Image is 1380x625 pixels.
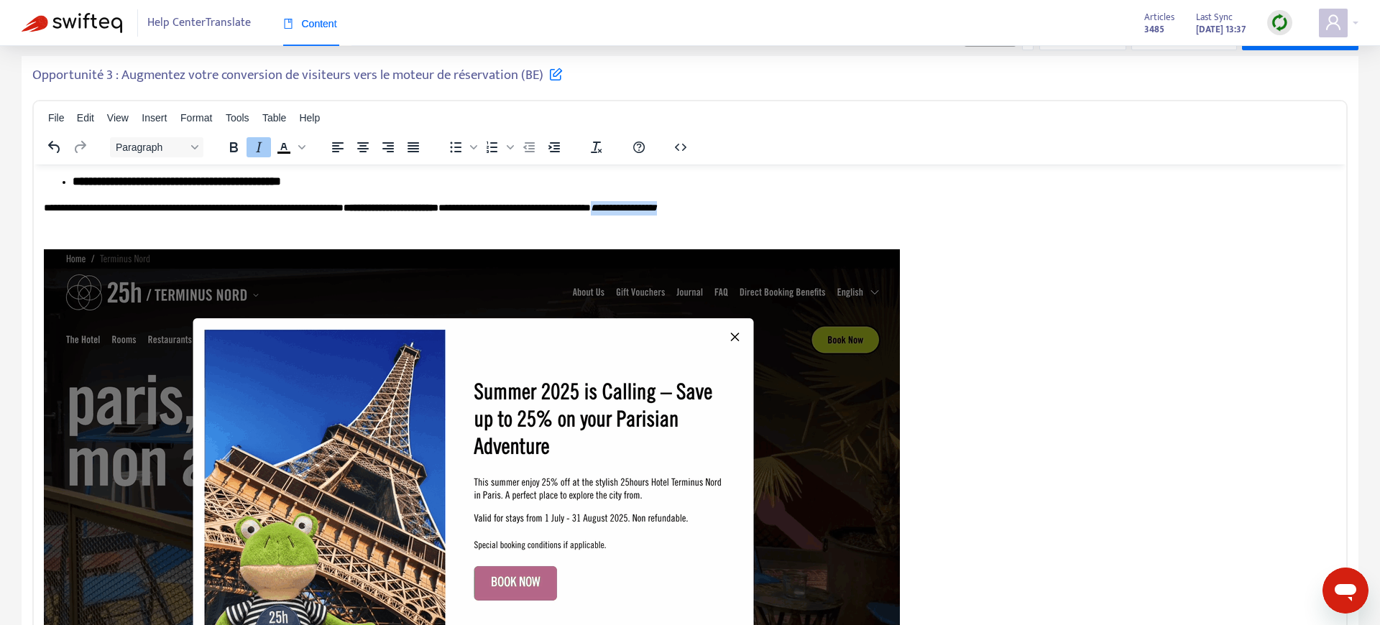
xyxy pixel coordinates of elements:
button: Help [627,137,651,157]
button: Undo [42,137,67,157]
span: Insert [142,112,167,124]
span: Help [299,112,320,124]
button: Italic [247,137,271,157]
button: Redo [68,137,92,157]
span: View [107,112,129,124]
img: sync.dc5367851b00ba804db3.png [1271,14,1289,32]
button: Justify [401,137,425,157]
span: Last Sync [1196,9,1233,25]
span: book [283,19,293,29]
span: File [48,112,65,124]
button: Decrease indent [517,137,541,157]
button: Clear formatting [584,137,609,157]
img: Swifteq [22,13,122,33]
button: Increase indent [542,137,566,157]
span: Help Center Translate [147,9,251,37]
button: Block Paragraph [110,137,203,157]
div: Bullet list [443,137,479,157]
img: Zight+Recording+2025-05-20+at+07_57_38+AM.gif [10,85,866,565]
h5: Opportunité 3 : Augmentez votre conversion de visiteurs vers le moteur de réservation (BE) [32,67,563,84]
div: Numbered list [480,137,516,157]
button: Align left [326,137,350,157]
button: Align center [351,137,375,157]
strong: 3485 [1144,22,1164,37]
span: Content [283,18,337,29]
span: user [1325,14,1342,31]
span: Paragraph [116,142,186,153]
iframe: Button to launch messaging window [1322,568,1368,614]
strong: [DATE] 13:37 [1196,22,1246,37]
span: Table [262,112,286,124]
span: Tools [226,112,249,124]
div: Text color Black [272,137,308,157]
button: Bold [221,137,246,157]
span: Articles [1144,9,1174,25]
span: Edit [77,112,94,124]
button: Align right [376,137,400,157]
span: Format [180,112,212,124]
